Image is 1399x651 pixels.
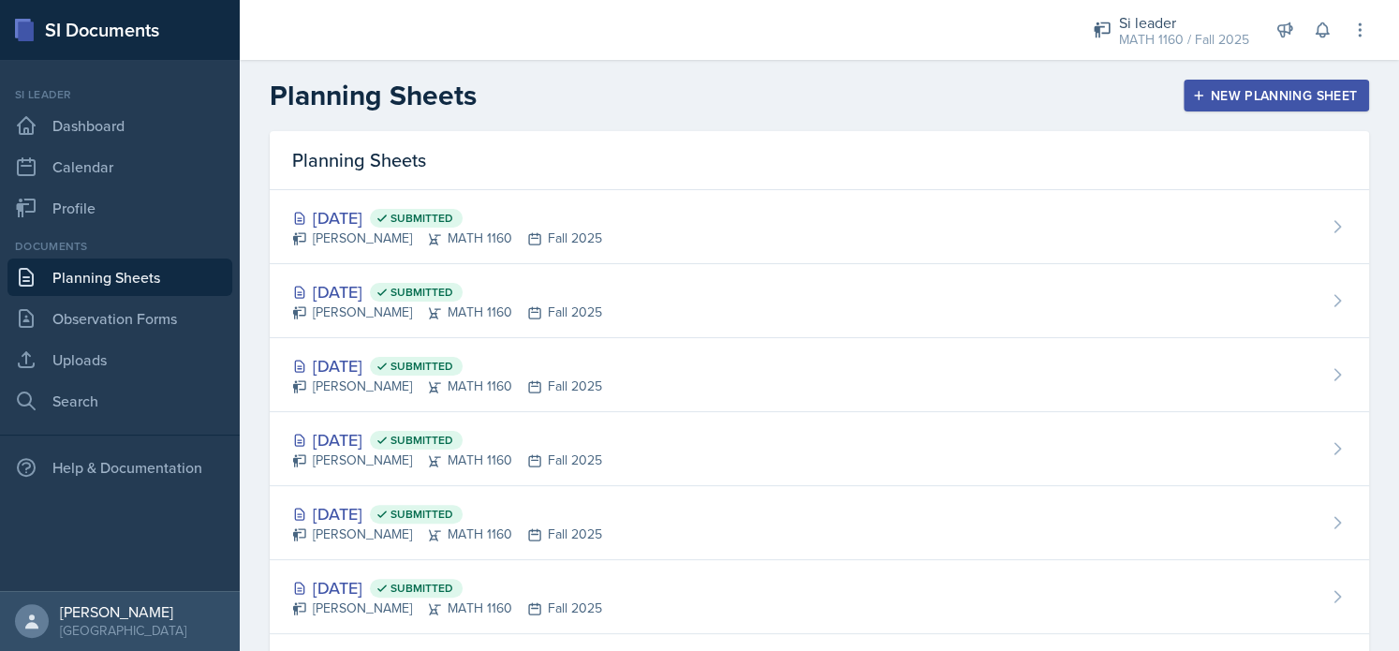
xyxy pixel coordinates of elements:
[270,131,1369,190] div: Planning Sheets
[7,259,232,296] a: Planning Sheets
[292,427,602,452] div: [DATE]
[270,560,1369,634] a: [DATE] Submitted [PERSON_NAME]MATH 1160Fall 2025
[292,353,602,378] div: [DATE]
[270,486,1369,560] a: [DATE] Submitted [PERSON_NAME]MATH 1160Fall 2025
[7,341,232,378] a: Uploads
[1184,80,1369,111] button: New Planning Sheet
[7,449,232,486] div: Help & Documentation
[60,621,186,640] div: [GEOGRAPHIC_DATA]
[292,229,602,248] div: [PERSON_NAME] MATH 1160 Fall 2025
[270,338,1369,412] a: [DATE] Submitted [PERSON_NAME]MATH 1160Fall 2025
[270,79,477,112] h2: Planning Sheets
[292,303,602,322] div: [PERSON_NAME] MATH 1160 Fall 2025
[1119,11,1249,34] div: Si leader
[390,581,453,596] span: Submitted
[292,377,602,396] div: [PERSON_NAME] MATH 1160 Fall 2025
[7,148,232,185] a: Calendar
[7,238,232,255] div: Documents
[390,507,453,522] span: Submitted
[1119,30,1249,50] div: MATH 1160 / Fall 2025
[7,107,232,144] a: Dashboard
[292,575,602,600] div: [DATE]
[292,279,602,304] div: [DATE]
[270,412,1369,486] a: [DATE] Submitted [PERSON_NAME]MATH 1160Fall 2025
[270,190,1369,264] a: [DATE] Submitted [PERSON_NAME]MATH 1160Fall 2025
[270,264,1369,338] a: [DATE] Submitted [PERSON_NAME]MATH 1160Fall 2025
[60,602,186,621] div: [PERSON_NAME]
[7,86,232,103] div: Si leader
[7,300,232,337] a: Observation Forms
[292,501,602,526] div: [DATE]
[292,451,602,470] div: [PERSON_NAME] MATH 1160 Fall 2025
[7,189,232,227] a: Profile
[390,433,453,448] span: Submitted
[292,599,602,618] div: [PERSON_NAME] MATH 1160 Fall 2025
[7,382,232,420] a: Search
[390,359,453,374] span: Submitted
[1196,88,1357,103] div: New Planning Sheet
[390,211,453,226] span: Submitted
[292,205,602,230] div: [DATE]
[292,525,602,544] div: [PERSON_NAME] MATH 1160 Fall 2025
[390,285,453,300] span: Submitted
